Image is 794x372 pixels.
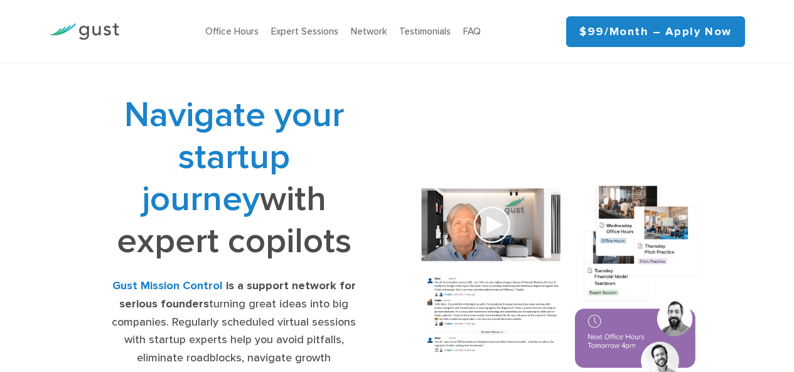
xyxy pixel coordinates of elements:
[463,26,481,37] a: FAQ
[112,279,223,292] strong: Gust Mission Control
[271,26,338,37] a: Expert Sessions
[566,16,745,47] a: $99/month – Apply Now
[399,26,451,37] a: Testimonials
[205,26,259,37] a: Office Hours
[124,94,344,220] span: Navigate your startup journey
[351,26,387,37] a: Network
[111,94,357,262] h1: with expert copilots
[119,279,356,311] strong: is a support network for serious founders
[49,23,119,40] img: Gust Logo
